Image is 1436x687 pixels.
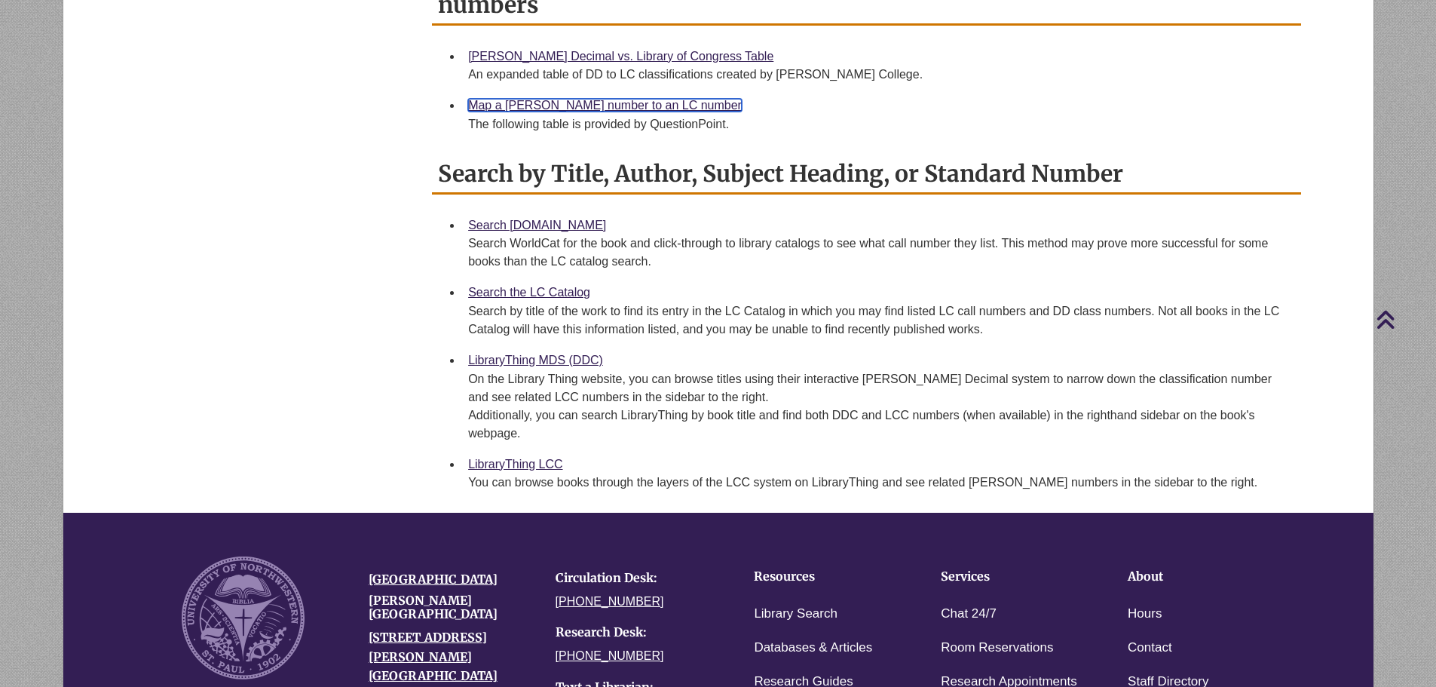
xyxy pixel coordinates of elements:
[1128,570,1268,584] h4: About
[468,50,773,63] a: [PERSON_NAME] Decimal vs. Library of Congress Table
[754,603,837,625] a: Library Search
[468,99,742,112] a: Map a [PERSON_NAME] number to an LC number
[468,66,1289,84] div: An expanded table of DD to LC classifications created by [PERSON_NAME] College.
[754,637,872,659] a: Databases & Articles
[556,595,664,608] a: [PHONE_NUMBER]
[468,474,1289,492] div: You can browse books through the layers of the LCC system on LibraryThing and see related [PERSON...
[468,286,590,299] a: Search the LC Catalog
[1128,603,1162,625] a: Hours
[941,570,1081,584] h4: Services
[468,302,1289,339] div: Search by title of the work to find its entry in the LC Catalog in which you may find listed LC c...
[182,557,305,679] img: UNW seal
[1128,637,1172,659] a: Contact
[468,458,562,471] a: LibraryThing LCC
[556,649,664,662] a: [PHONE_NUMBER]
[432,155,1301,195] h2: Search by Title, Author, Subject Heading, or Standard Number
[369,572,498,587] a: [GEOGRAPHIC_DATA]
[941,603,997,625] a: Chat 24/7
[468,219,606,232] a: Search [DOMAIN_NAME]
[468,115,1289,133] div: The following table is provided by QuestionPoint.
[941,637,1053,659] a: Room Reservations
[468,354,603,367] a: LibraryThing MDS (DDC)
[1376,309,1432,330] a: Back to Top
[468,370,1289,443] div: On the Library Thing website, you can browse titles using their interactive [PERSON_NAME] Decimal...
[556,626,720,639] h4: Research Desk:
[468,235,1289,271] div: Search WorldCat for the book and click-through to library catalogs to see what call number they l...
[754,570,894,584] h4: Resources
[369,594,533,621] h4: [PERSON_NAME][GEOGRAPHIC_DATA]
[556,572,720,585] h4: Circulation Desk:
